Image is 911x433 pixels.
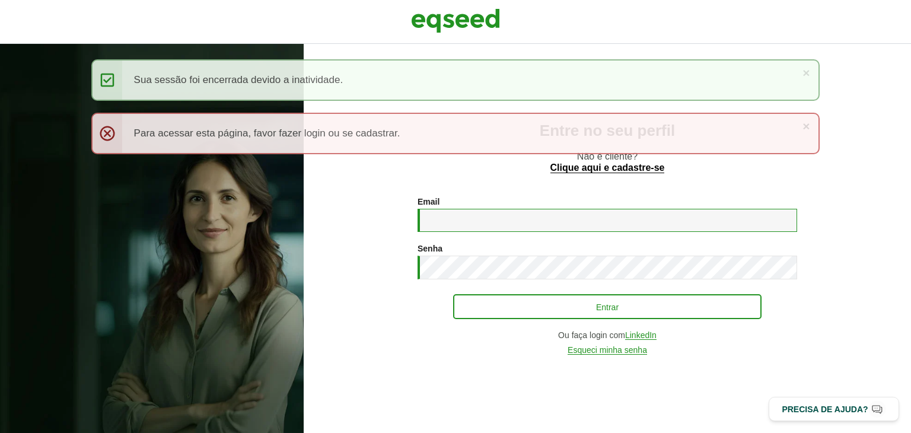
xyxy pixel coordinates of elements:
label: Email [418,198,439,206]
div: Para acessar esta página, favor fazer login ou se cadastrar. [91,113,820,154]
div: Sua sessão foi encerrada devido a inatividade. [91,59,820,101]
a: × [802,66,810,79]
div: Ou faça login com [418,331,797,340]
img: EqSeed Logo [411,6,500,36]
a: Esqueci minha senha [568,346,647,355]
a: LinkedIn [625,331,657,340]
a: Clique aqui e cadastre-se [550,163,665,173]
label: Senha [418,244,442,253]
button: Entrar [453,294,762,319]
a: × [802,120,810,132]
